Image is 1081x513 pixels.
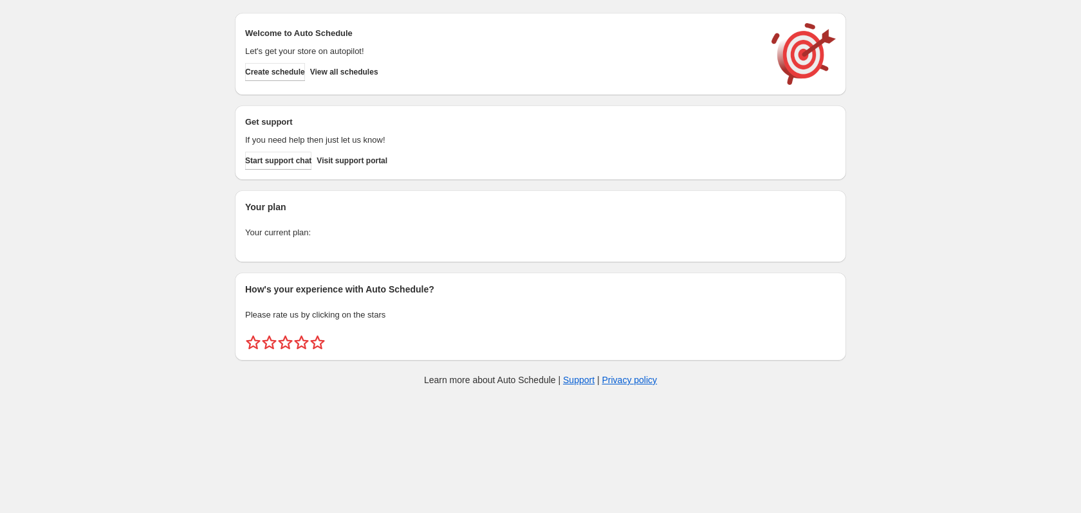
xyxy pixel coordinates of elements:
[245,201,836,213] h2: Your plan
[245,45,759,58] p: Let's get your store on autopilot!
[245,63,305,81] button: Create schedule
[245,309,836,321] p: Please rate us by clicking on the stars
[245,27,759,40] h2: Welcome to Auto Schedule
[317,152,387,170] a: Visit support portal
[310,63,378,81] button: View all schedules
[245,226,836,239] p: Your current plan:
[245,156,311,166] span: Start support chat
[424,373,657,386] p: Learn more about Auto Schedule | |
[245,67,305,77] span: Create schedule
[602,375,658,385] a: Privacy policy
[563,375,595,385] a: Support
[245,283,836,296] h2: How's your experience with Auto Schedule?
[310,67,378,77] span: View all schedules
[317,156,387,166] span: Visit support portal
[245,152,311,170] a: Start support chat
[245,116,759,129] h2: Get support
[245,134,759,147] p: If you need help then just let us know!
